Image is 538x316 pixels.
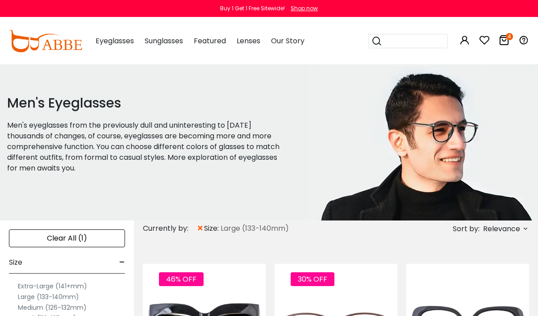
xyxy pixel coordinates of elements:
[18,291,79,302] label: Large (133-140mm)
[145,36,183,46] span: Sunglasses
[7,120,287,174] p: Men's eyeglasses from the previously dull and uninteresting to [DATE] thousands of changes, of co...
[7,95,287,111] h1: Men's Eyeglasses
[9,229,125,247] div: Clear All (1)
[309,64,536,220] img: men's eyeglasses
[9,252,22,273] span: Size
[499,37,509,47] a: 4
[204,223,221,234] span: size:
[119,252,125,273] span: -
[453,224,480,234] span: Sort by:
[220,4,285,12] div: Buy 1 Get 1 Free Sitewide!
[221,223,289,234] span: Large (133-140mm)
[291,4,318,12] div: Shop now
[159,272,204,286] span: 46% OFF
[271,36,304,46] span: Our Story
[237,36,260,46] span: Lenses
[286,4,318,12] a: Shop now
[194,36,226,46] span: Featured
[96,36,134,46] span: Eyeglasses
[196,220,204,237] span: ×
[18,281,87,291] label: Extra-Large (141+mm)
[18,302,87,313] label: Medium (126-132mm)
[291,272,334,286] span: 30% OFF
[506,33,513,40] i: 4
[143,220,196,237] div: Currently by:
[483,221,520,237] span: Relevance
[9,30,82,52] img: abbeglasses.com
